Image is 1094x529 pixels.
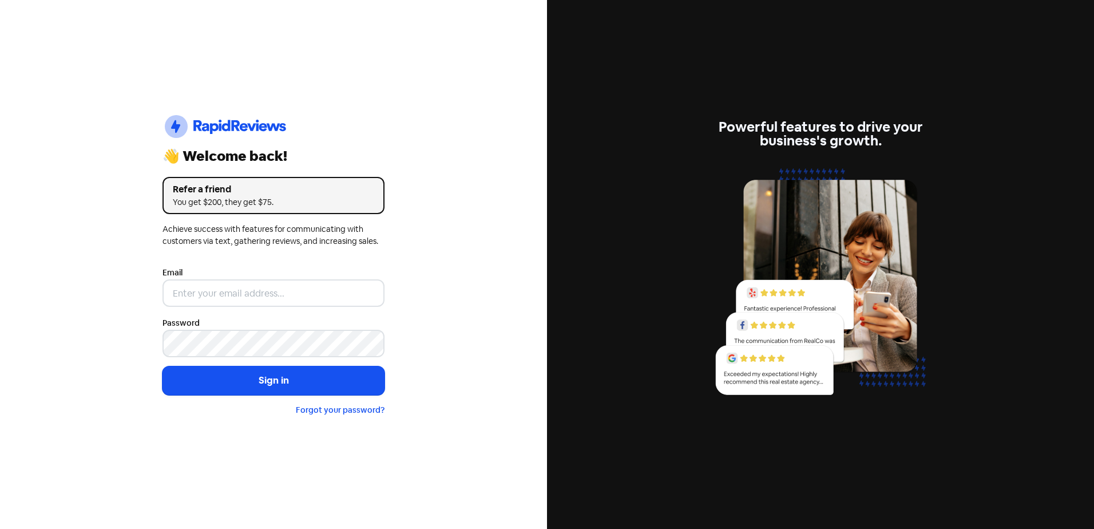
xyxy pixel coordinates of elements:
[162,149,385,163] div: 👋 Welcome back!
[296,405,385,415] a: Forgot your password?
[162,317,200,329] label: Password
[162,223,385,247] div: Achieve success with features for communicating with customers via text, gathering reviews, and i...
[709,161,932,408] img: reviews
[709,120,932,148] div: Powerful features to drive your business's growth.
[162,366,385,395] button: Sign in
[162,267,183,279] label: Email
[173,196,374,208] div: You get $200, they get $75.
[173,183,374,196] div: Refer a friend
[162,279,385,307] input: Enter your email address...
